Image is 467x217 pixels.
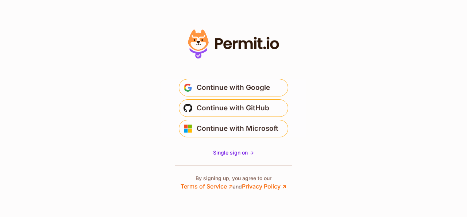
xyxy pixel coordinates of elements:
span: Continue with Google [197,82,270,94]
span: Continue with GitHub [197,102,269,114]
span: Single sign on -> [213,149,254,156]
button: Continue with Microsoft [179,120,288,137]
p: By signing up, you agree to our and [181,175,286,191]
a: Privacy Policy ↗ [242,183,286,190]
a: Terms of Service ↗ [181,183,233,190]
a: Single sign on -> [213,149,254,156]
button: Continue with GitHub [179,99,288,117]
span: Continue with Microsoft [197,123,278,134]
button: Continue with Google [179,79,288,96]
